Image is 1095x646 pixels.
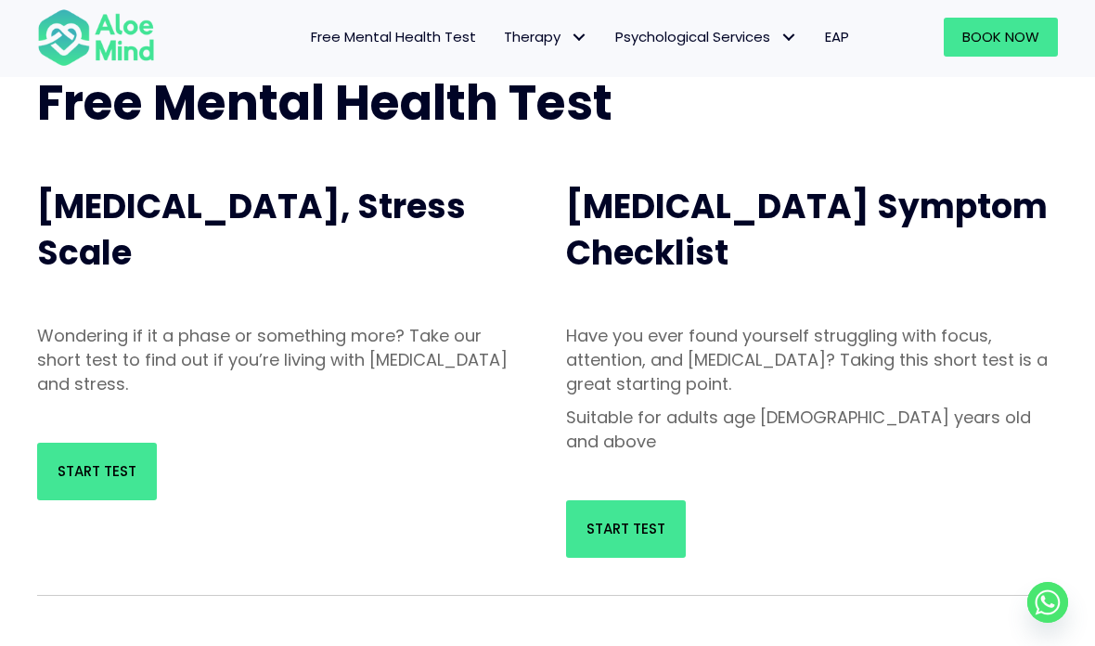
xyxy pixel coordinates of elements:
a: TherapyTherapy: submenu [490,18,601,57]
span: Psychological Services [615,27,797,46]
a: Start Test [37,443,157,500]
a: Book Now [944,18,1058,57]
span: Start Test [586,519,665,538]
p: Suitable for adults age [DEMOGRAPHIC_DATA] years old and above [566,406,1058,454]
a: Psychological ServicesPsychological Services: submenu [601,18,811,57]
img: Aloe mind Logo [37,7,155,67]
nav: Menu [174,18,863,57]
span: EAP [825,27,849,46]
span: Therapy [504,27,587,46]
a: Whatsapp [1027,582,1068,623]
span: Start Test [58,461,136,481]
span: [MEDICAL_DATA] Symptom Checklist [566,183,1048,277]
a: Start Test [566,500,686,558]
span: Book Now [962,27,1039,46]
span: Therapy: submenu [565,24,592,51]
span: [MEDICAL_DATA], Stress Scale [37,183,466,277]
span: Psychological Services: submenu [775,24,802,51]
p: Wondering if it a phase or something more? Take our short test to find out if you’re living with ... [37,324,529,396]
a: EAP [811,18,863,57]
span: Free Mental Health Test [37,69,612,136]
a: Free Mental Health Test [297,18,490,57]
span: Free Mental Health Test [311,27,476,46]
p: Have you ever found yourself struggling with focus, attention, and [MEDICAL_DATA]? Taking this sh... [566,324,1058,396]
